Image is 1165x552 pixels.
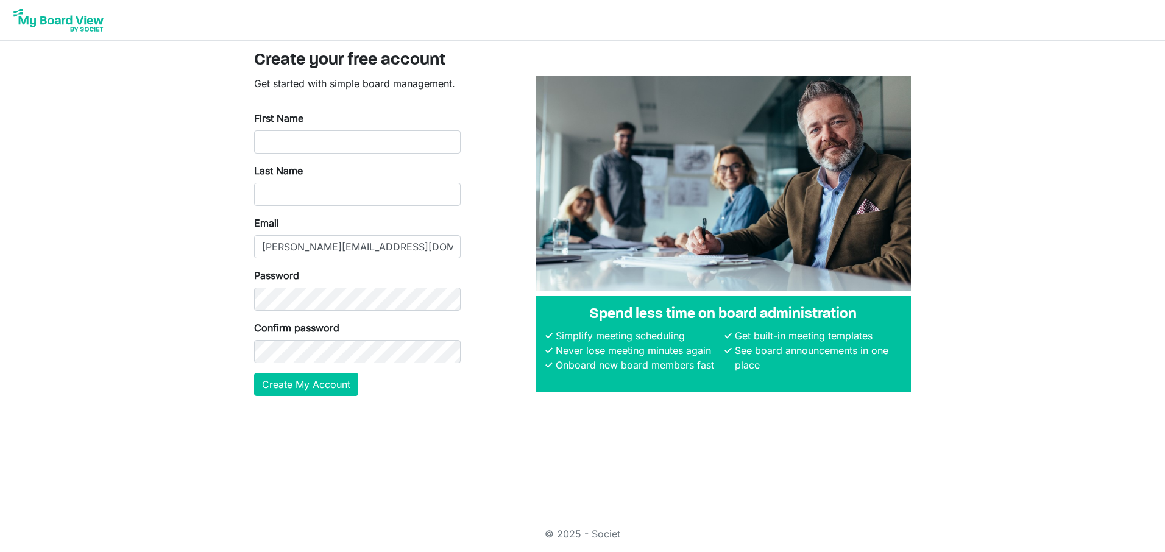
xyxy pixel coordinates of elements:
[10,5,107,35] img: My Board View Logo
[254,111,303,126] label: First Name
[254,373,358,396] button: Create My Account
[536,76,911,291] img: A photograph of board members sitting at a table
[254,268,299,283] label: Password
[545,528,620,540] a: © 2025 - Societ
[545,306,901,324] h4: Spend less time on board administration
[254,77,455,90] span: Get started with simple board management.
[254,320,339,335] label: Confirm password
[254,163,303,178] label: Last Name
[254,51,911,71] h3: Create your free account
[732,328,901,343] li: Get built-in meeting templates
[254,216,279,230] label: Email
[732,343,901,372] li: See board announcements in one place
[553,358,722,372] li: Onboard new board members fast
[553,328,722,343] li: Simplify meeting scheduling
[553,343,722,358] li: Never lose meeting minutes again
